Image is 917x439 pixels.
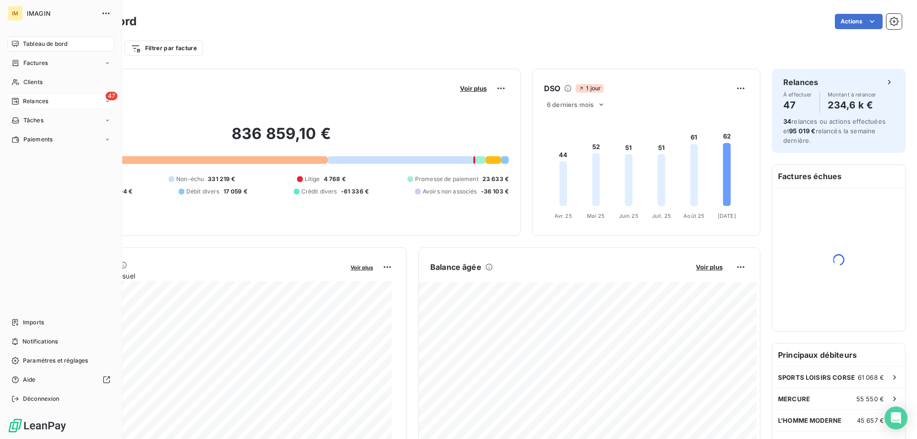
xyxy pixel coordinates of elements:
span: 47 [106,92,117,100]
h4: 234,6 k € [828,97,876,113]
span: 331 219 € [208,175,235,183]
h6: Factures échues [772,165,905,188]
div: Open Intercom Messenger [885,407,907,429]
span: Crédit divers [301,187,337,196]
span: relances ou actions effectuées et relancés la semaine dernière. [783,118,885,144]
span: SPORTS LOISIRS CORSE [778,374,855,381]
span: Voir plus [351,264,373,271]
div: IM [8,6,23,21]
span: 61 068 € [858,374,884,381]
span: À effectuer [783,92,812,97]
tspan: Juin 25 [619,213,639,219]
span: 55 550 € [856,395,884,403]
span: Paramètres et réglages [23,356,88,365]
span: -61 336 € [341,187,369,196]
span: Litige [305,175,320,183]
span: Voir plus [460,85,487,92]
tspan: Mai 25 [587,213,605,219]
button: Voir plus [348,263,376,271]
span: 4 768 € [324,175,346,183]
button: Voir plus [457,84,490,93]
span: Avoirs non associés [423,187,477,196]
span: Non-échu [176,175,204,183]
span: Voir plus [696,263,723,271]
span: 34 [783,118,791,125]
h2: 836 859,10 € [54,124,509,153]
img: Logo LeanPay [8,418,67,433]
h6: Principaux débiteurs [772,343,905,366]
span: Débit divers [186,187,220,196]
span: IMAGIN [27,10,96,17]
span: 1 jour [576,84,604,93]
span: Déconnexion [23,395,60,403]
span: 17 059 € [224,187,247,196]
h6: DSO [544,83,560,94]
button: Actions [835,14,883,29]
span: Promesse de paiement [415,175,479,183]
tspan: Avr. 25 [554,213,572,219]
span: MERCURE [778,395,810,403]
tspan: Août 25 [683,213,704,219]
a: Aide [8,372,114,387]
tspan: Juil. 25 [652,213,671,219]
span: Clients [23,78,43,86]
span: 23 633 € [482,175,509,183]
button: Filtrer par facture [125,41,203,56]
span: Paiements [23,135,53,144]
span: Imports [23,318,44,327]
h6: Relances [783,76,818,88]
span: 45 657 € [857,417,884,424]
span: 6 derniers mois [547,101,594,108]
span: Montant à relancer [828,92,876,97]
span: Tâches [23,116,43,125]
span: L'HOMME MODERNE [778,417,842,424]
span: Chiffre d'affaires mensuel [54,271,344,281]
h4: 47 [783,97,812,113]
span: Tableau de bord [23,40,67,48]
span: Aide [23,375,36,384]
span: -36 103 € [481,187,509,196]
span: Factures [23,59,48,67]
tspan: [DATE] [718,213,736,219]
span: 95 019 € [789,127,815,135]
span: Relances [23,97,48,106]
h6: Balance âgée [430,261,481,273]
span: Notifications [22,337,58,346]
button: Voir plus [693,263,725,271]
